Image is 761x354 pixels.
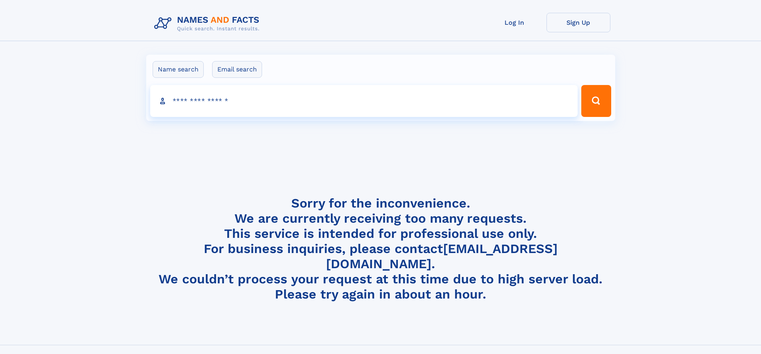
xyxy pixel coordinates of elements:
[546,13,610,32] a: Sign Up
[483,13,546,32] a: Log In
[153,61,204,78] label: Name search
[151,13,266,34] img: Logo Names and Facts
[150,85,578,117] input: search input
[581,85,611,117] button: Search Button
[326,241,558,271] a: [EMAIL_ADDRESS][DOMAIN_NAME]
[212,61,262,78] label: Email search
[151,196,610,302] h4: Sorry for the inconvenience. We are currently receiving too many requests. This service is intend...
